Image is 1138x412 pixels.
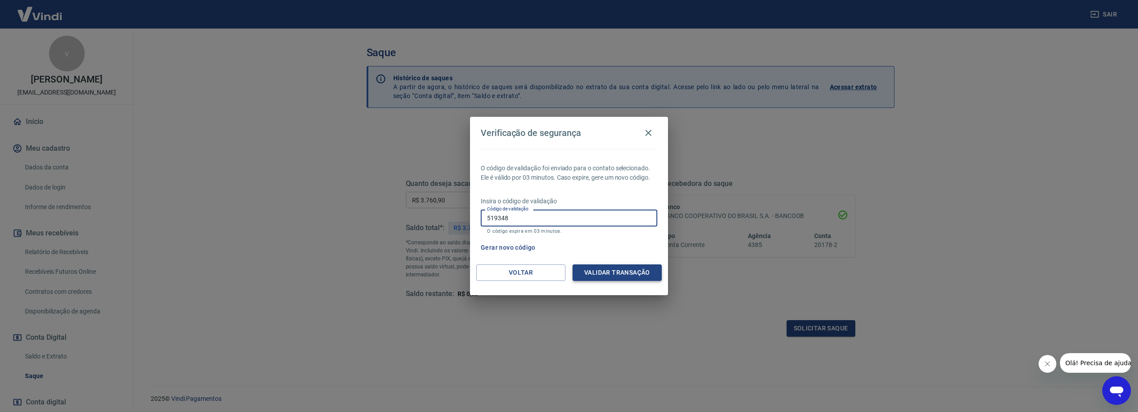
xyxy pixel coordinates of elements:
[5,6,75,13] span: Olá! Precisa de ajuda?
[476,264,565,281] button: Voltar
[477,239,539,256] button: Gerar novo código
[487,228,651,234] p: O código expira em 03 minutos.
[1102,376,1131,405] iframe: Botão para abrir a janela de mensagens
[481,128,581,138] h4: Verificação de segurança
[1060,353,1131,373] iframe: Mensagem da empresa
[481,197,657,206] p: Insira o código de validação
[573,264,662,281] button: Validar transação
[487,206,528,212] label: Código de validação
[481,164,657,182] p: O código de validação foi enviado para o contato selecionado. Ele é válido por 03 minutos. Caso e...
[1039,355,1056,373] iframe: Fechar mensagem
